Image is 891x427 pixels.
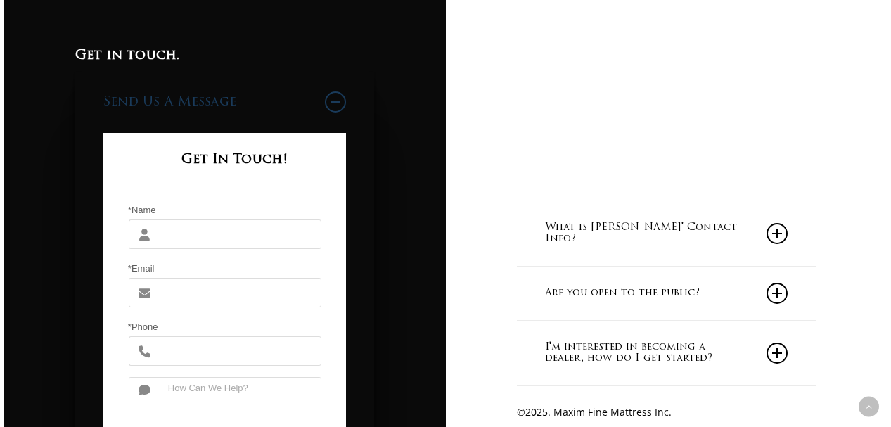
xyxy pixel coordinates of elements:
[859,397,879,417] a: Back to top
[545,267,788,320] a: Are you open to the public?
[517,166,665,184] a: Call [PHONE_NUMBER]
[103,72,346,133] a: Send Us A Message
[128,201,321,219] span: *Name
[545,321,788,385] a: I'm interested in becoming a dealer, how do I get started?
[128,318,321,336] span: *Phone
[134,151,335,170] h3: Get In Touch!
[517,403,816,421] p: © . Maxim Fine Mattress Inc.
[75,46,374,65] h3: Get in touch.
[525,405,548,419] span: 2025
[128,260,321,278] span: *Email
[545,201,788,266] a: What is [PERSON_NAME]' Contact Info?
